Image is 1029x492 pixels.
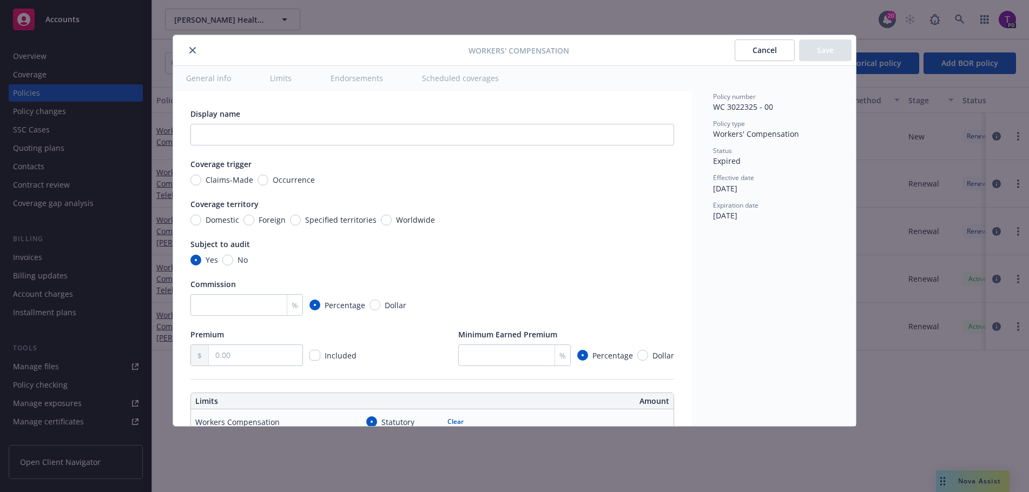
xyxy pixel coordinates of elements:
button: close [186,44,199,57]
span: Specified territories [305,214,377,225]
span: Expiration date [713,201,758,210]
span: Workers' Compensation [469,45,569,56]
input: No [222,255,233,265]
div: Workers Compensation [195,416,280,428]
button: Clear [441,414,470,429]
span: Policy number [713,92,756,101]
input: Domestic [190,215,201,225]
span: Effective date [713,173,754,182]
span: Foreign [259,214,286,225]
input: Occurrence [258,175,268,185]
input: Worldwide [381,215,392,225]
button: Endorsements [318,66,396,90]
span: Occurrence [273,174,315,185]
span: Claims-Made [206,174,253,185]
span: Included [325,350,357,361]
button: Scheduled coverages [409,66,512,90]
span: Percentage [592,350,633,361]
span: Coverage territory [190,199,259,209]
span: Statutory [381,416,414,428]
span: Status [713,146,732,155]
span: Dollar [385,300,406,311]
span: % [559,350,566,361]
span: Commission [190,279,236,289]
input: Dollar [637,350,648,361]
span: Expired [713,156,741,166]
span: Worldwide [396,214,435,225]
input: Yes [190,255,201,265]
span: Minimum Earned Premium [458,329,557,340]
button: Cancel [735,39,795,61]
input: 0.00 [209,345,302,365]
span: Premium [190,329,224,340]
th: Limits [191,393,384,409]
input: Percentage [577,350,588,361]
span: Yes [206,254,218,265]
span: Subject to audit [190,239,250,249]
span: Display name [190,109,240,119]
input: Statutory [366,416,377,427]
input: Specified territories [290,215,301,225]
span: [DATE] [713,210,737,221]
span: Coverage trigger [190,159,252,169]
span: No [238,254,248,265]
span: % [292,300,298,311]
input: Percentage [309,300,320,310]
span: Percentage [325,300,365,311]
button: Limits [257,66,305,90]
input: Foreign [243,215,254,225]
th: Amount [437,393,674,409]
span: [DATE] [713,183,737,194]
input: Claims-Made [190,175,201,185]
span: Policy type [713,119,745,128]
input: Dollar [370,300,380,310]
button: General info [173,66,244,90]
span: WC 3022325 - 00 [713,102,773,112]
span: Dollar [652,350,674,361]
span: Domestic [206,214,239,225]
span: Workers' Compensation [713,129,799,139]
